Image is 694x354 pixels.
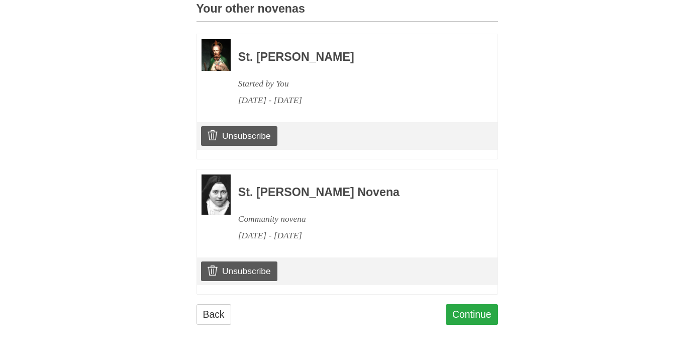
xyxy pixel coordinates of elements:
img: Novena image [202,39,231,71]
a: Continue [446,304,498,325]
img: Novena image [202,174,231,215]
h3: Your other novenas [196,3,498,22]
a: Back [196,304,231,325]
a: Unsubscribe [201,261,277,281]
a: Unsubscribe [201,126,277,145]
div: Community novena [238,211,470,227]
div: [DATE] - [DATE] [238,92,470,109]
div: [DATE] - [DATE] [238,227,470,244]
h3: St. [PERSON_NAME] Novena [238,186,470,199]
h3: St. [PERSON_NAME] [238,51,470,64]
div: Started by You [238,75,470,92]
